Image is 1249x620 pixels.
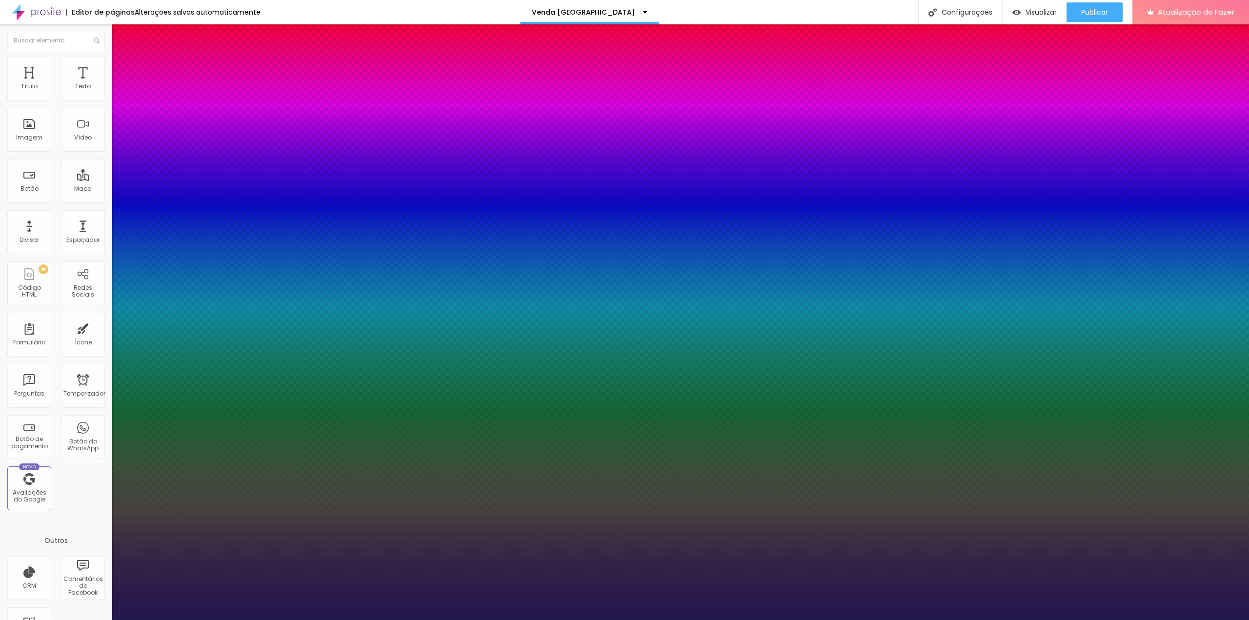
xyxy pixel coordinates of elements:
[1158,7,1234,17] font: Atualização do Fazer
[20,236,39,244] font: Divisor
[20,184,39,193] font: Botão
[942,7,992,17] font: Configurações
[1081,7,1108,17] font: Publicar
[23,464,36,470] font: Novo
[72,283,94,299] font: Redes Sociais
[75,338,92,346] font: Ícone
[72,7,135,17] font: Editor de páginas
[94,38,100,43] img: Ícone
[1026,7,1057,17] font: Visualizar
[18,283,41,299] font: Código HTML
[75,82,91,90] font: Texto
[1003,2,1067,22] button: Visualizar
[13,338,45,346] font: Formulário
[1067,2,1123,22] button: Publicar
[16,133,42,141] font: Imagem
[66,236,100,244] font: Espaçador
[22,581,36,590] font: CRM
[14,389,44,398] font: Perguntas
[1012,8,1021,17] img: view-1.svg
[532,7,635,17] font: Venda [GEOGRAPHIC_DATA]
[21,82,38,90] font: Título
[7,32,105,49] input: Buscar elemento
[74,184,92,193] font: Mapa
[67,437,99,452] font: Botão do WhatsApp
[135,7,261,17] font: Alterações salvas automaticamente
[13,488,46,503] font: Avaliações do Google
[74,133,92,141] font: Vídeo
[44,536,68,545] font: Outros
[11,435,48,450] font: Botão de pagamento
[63,575,103,597] font: Comentários do Facebook
[63,389,105,398] font: Temporizador
[928,8,937,17] img: Ícone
